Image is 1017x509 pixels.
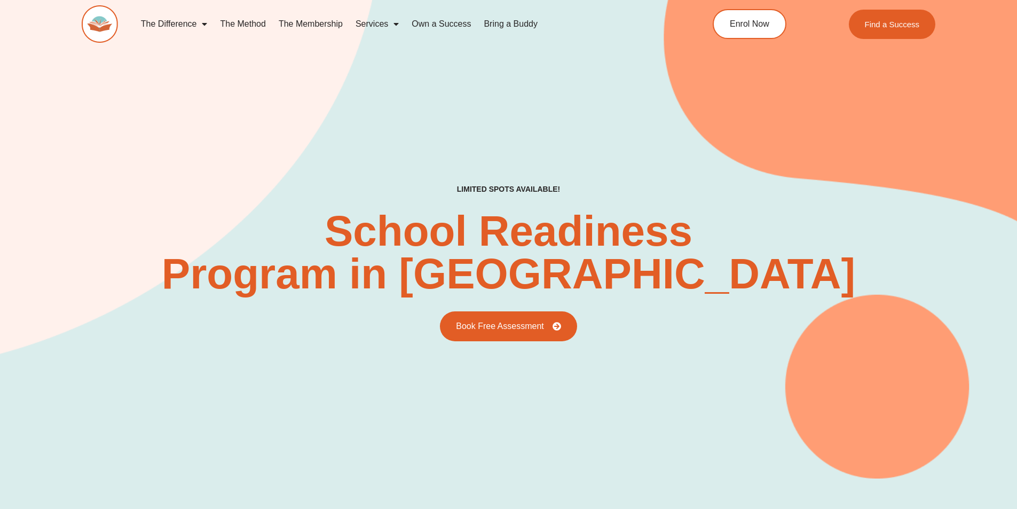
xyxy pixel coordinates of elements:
a: Own a Success [405,12,477,36]
a: The Method [214,12,272,36]
a: Book Free Assessment [440,311,577,341]
a: Bring a Buddy [477,12,544,36]
a: The Membership [272,12,349,36]
nav: Menu [135,12,664,36]
span: Enrol Now [730,20,769,28]
a: The Difference [135,12,214,36]
h2: School Readiness Program in [GEOGRAPHIC_DATA] [162,210,855,295]
span: Find a Success [865,20,920,28]
h4: LIMITED SPOTS AVAILABLE! [457,185,560,194]
span: Book Free Assessment [456,322,544,331]
a: Enrol Now [713,9,786,39]
a: Find a Success [849,10,936,39]
a: Services [349,12,405,36]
